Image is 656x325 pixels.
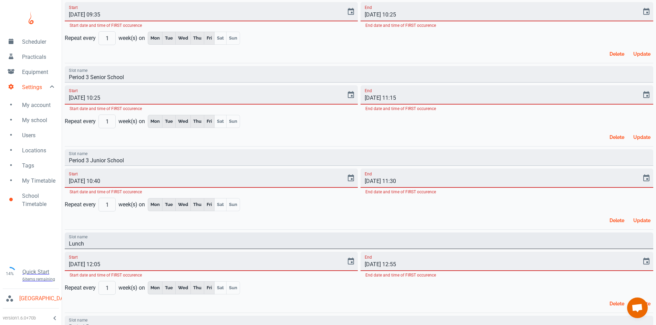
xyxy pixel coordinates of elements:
label: Slot name [69,234,87,240]
button: Wed [176,32,191,45]
button: Sun [226,32,240,45]
button: Choose date, selected date is Jan 1, 2022 [344,171,358,185]
button: Fri [204,198,215,211]
button: Fri [204,281,215,294]
label: End [365,254,372,260]
button: Delete [606,214,628,227]
button: Tue [163,115,176,128]
label: Start [69,254,78,260]
button: Tue [163,198,176,211]
button: Mon [148,281,163,294]
input: dd/mm/yy hh:mm [65,85,341,105]
button: Update [631,214,653,227]
button: Mon [148,115,163,128]
p: Start date and time of FIRST occurence [70,22,353,29]
label: End [365,88,372,94]
label: Start [69,88,78,94]
div: Repeat every week(s) on [62,29,240,45]
button: Wed [176,115,191,128]
button: Choose date, selected date is Jan 1, 2022 [639,5,653,19]
button: Wed [176,281,191,294]
button: Thu [191,32,204,45]
input: dd/mm/yy hh:mm [361,85,637,105]
div: Repeat every week(s) on [62,278,240,295]
button: Choose date, selected date is Jan 1, 2022 [344,88,358,102]
button: Delete [606,48,628,60]
button: Tue [163,32,176,45]
button: Delete [606,297,628,310]
label: Start [69,171,78,177]
button: Update [631,297,653,310]
input: dd/mm/yy hh:mm [361,2,637,21]
button: Update [631,131,653,143]
input: dd/mm/yy hh:mm [65,2,341,21]
button: Wed [176,198,191,211]
div: Repeat every week(s) on [62,195,240,212]
a: Open chat [627,297,648,318]
button: Fri [204,115,215,128]
button: Choose date, selected date is Jan 1, 2022 [639,88,653,102]
button: Update [631,48,653,60]
label: End [365,171,372,177]
button: Mon [148,32,163,45]
button: Thu [191,198,204,211]
p: Start date and time of FIRST occurence [70,272,353,278]
label: Slot name [69,67,87,73]
button: Sat [214,281,227,294]
p: End date and time of FIRST occurence [365,272,649,278]
button: Sun [226,281,240,294]
input: dd/mm/yy hh:mm [65,252,341,271]
button: Fri [204,32,215,45]
input: dd/mm/yy hh:mm [65,169,341,188]
button: Sat [214,32,227,45]
button: Choose date, selected date is Jan 1, 2022 [639,171,653,185]
p: End date and time of FIRST occurence [365,106,649,112]
label: Start [69,4,78,10]
button: Delete [606,131,628,143]
button: Choose date, selected date is Jan 1, 2022 [344,5,358,19]
button: Thu [191,115,204,128]
input: dd/mm/yy hh:mm [361,169,637,188]
button: Choose date, selected date is Jan 1, 2022 [344,254,358,268]
button: Sun [226,198,240,211]
button: Sat [214,198,227,211]
button: Mon [148,198,163,211]
p: End date and time of FIRST occurence [365,22,649,29]
button: Thu [191,281,204,294]
input: dd/mm/yy hh:mm [361,252,637,271]
p: Start date and time of FIRST occurence [70,189,353,195]
p: End date and time of FIRST occurence [365,189,649,195]
button: Sat [214,115,227,128]
label: Slot name [69,317,87,323]
button: Sun [226,115,240,128]
p: Start date and time of FIRST occurence [70,106,353,112]
label: Slot name [69,151,87,156]
button: Choose date, selected date is Jan 1, 2022 [639,254,653,268]
div: Repeat every week(s) on [62,112,240,128]
label: End [365,4,372,10]
button: Tue [163,281,176,294]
